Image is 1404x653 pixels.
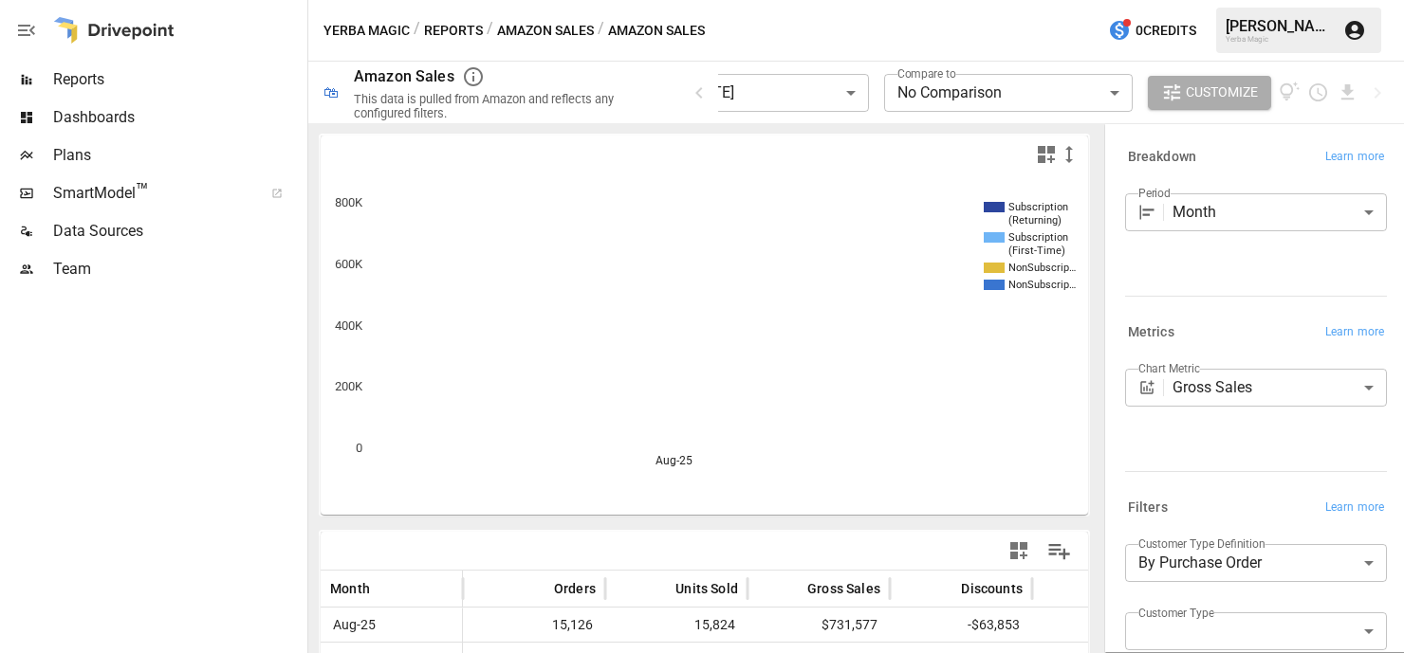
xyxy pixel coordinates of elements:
[526,575,552,602] button: Sort
[330,608,379,642] span: Aug-25
[656,454,693,467] text: Aug-25
[1128,322,1174,343] h6: Metrics
[335,318,363,333] text: 400K
[1100,13,1204,48] button: 0Credits
[647,575,674,602] button: Sort
[1125,544,1387,582] div: By Purchase Order
[335,379,363,393] text: 200K
[1138,535,1265,552] label: Customer Type Definition
[554,579,596,598] span: Orders
[424,19,483,43] button: Reports
[53,220,304,243] span: Data Sources
[1337,82,1358,103] button: Download report
[372,575,398,602] button: Sort
[1148,76,1271,110] button: Customize
[1173,369,1387,407] div: Gross Sales
[1128,498,1168,518] h6: Filters
[323,83,339,101] div: 🛍
[1226,17,1332,35] div: [PERSON_NAME]
[779,575,805,602] button: Sort
[1325,323,1384,342] span: Learn more
[53,144,304,167] span: Plans
[1088,575,1115,602] button: Sort
[615,608,738,642] span: 15,824
[1325,148,1384,167] span: Learn more
[354,92,665,120] div: This data is pulled from Amazon and reflects any configured filters.
[1038,530,1081,572] button: Manage Columns
[1008,262,1076,274] text: NonSubscrip…
[1008,214,1062,227] text: (Returning)
[1138,605,1214,621] label: Customer Type
[335,195,363,209] text: 800K
[933,575,959,602] button: Sort
[1226,35,1332,44] div: Yerba Magic
[620,74,869,112] div: [DATE] - [DATE]
[897,65,956,82] label: Compare to
[598,19,604,43] div: /
[1138,185,1171,201] label: Period
[757,608,880,642] span: $731,577
[1008,279,1076,291] text: NonSubscrip…
[53,258,304,281] span: Team
[53,182,250,205] span: SmartModel
[1128,147,1196,168] h6: Breakdown
[1307,82,1329,103] button: Schedule report
[1279,76,1301,110] button: View documentation
[53,106,304,129] span: Dashboards
[354,67,454,85] div: Amazon Sales
[53,68,304,91] span: Reports
[1173,193,1387,231] div: Month
[884,74,1133,112] div: No Comparison
[335,257,363,271] text: 600K
[487,19,493,43] div: /
[472,608,596,642] span: 15,126
[675,579,738,598] span: Units Sold
[1136,19,1196,43] span: 0 Credits
[330,579,370,598] span: Month
[899,608,1023,642] span: -$63,853
[497,19,594,43] button: Amazon Sales
[1008,201,1068,213] text: Subscription
[1325,499,1384,517] span: Learn more
[1008,231,1068,244] text: Subscription
[323,19,410,43] button: Yerba Magic
[807,579,880,598] span: Gross Sales
[1042,608,1165,642] span: -$8,602
[1008,245,1065,257] text: (First-Time)
[414,19,420,43] div: /
[356,441,362,455] text: 0
[321,173,1088,515] svg: A chart.
[1138,360,1200,376] label: Chart Metric
[961,579,1023,598] span: Discounts
[136,179,149,203] span: ™
[1186,81,1258,104] span: Customize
